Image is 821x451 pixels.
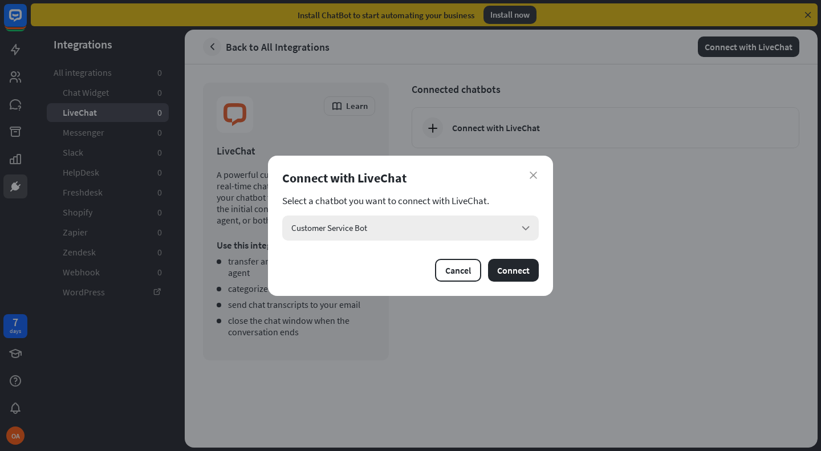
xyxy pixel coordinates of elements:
button: Open LiveChat chat widget [9,5,43,39]
section: Select a chatbot you want to connect with LiveChat. [282,195,539,206]
i: arrow_down [519,222,532,234]
i: close [530,172,537,179]
div: Connect with LiveChat [282,170,539,186]
button: Connect [488,259,539,282]
button: Cancel [435,259,481,282]
span: Customer Service Bot [291,222,367,233]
